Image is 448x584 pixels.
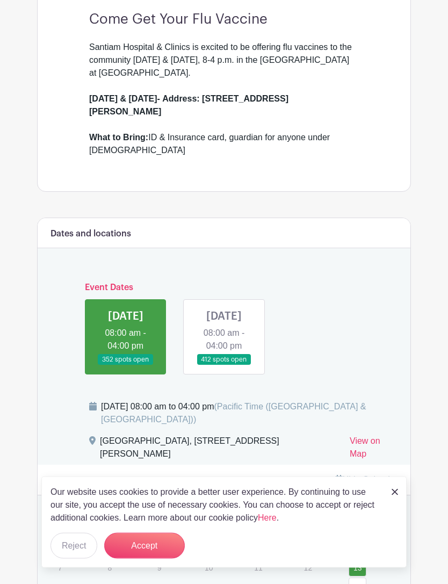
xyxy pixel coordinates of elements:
a: Hide Calendar [335,475,398,485]
h6: Event Dates [76,283,372,293]
button: Reject [50,533,97,559]
h3: Come Get Your Flu Vaccine [89,12,359,28]
strong: [DATE] & [DATE]- [89,95,160,104]
div: Santiam Hospital & Clinics is excited to be offering flu vaccines to the community [DATE] & [DATE... [89,41,359,157]
img: close_button-5f87c8562297e5c2d7936805f587ecaba9071eb48480494691a3f1689db116b3.svg [392,489,398,495]
a: 13 [349,559,366,577]
div: [DATE] 08:00 am to 04:00 pm [101,401,398,427]
span: (Pacific Time ([GEOGRAPHIC_DATA] & [GEOGRAPHIC_DATA])) [101,402,366,424]
p: 8 [100,560,118,576]
p: Our website uses cookies to provide a better user experience. By continuing to use our site, you ... [50,486,380,524]
p: 10 [200,560,218,576]
div: [GEOGRAPHIC_DATA], [STREET_ADDRESS][PERSON_NAME] [100,435,341,465]
a: View on Map [350,435,398,465]
p: 9 [150,560,168,576]
h6: Dates and locations [50,229,131,240]
p: 12 [299,560,316,576]
a: Here [258,513,277,522]
button: Accept [104,533,185,559]
strong: Address: [STREET_ADDRESS][PERSON_NAME] What to Bring: [89,95,288,142]
p: 11 [249,560,267,576]
p: 7 [51,560,69,576]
